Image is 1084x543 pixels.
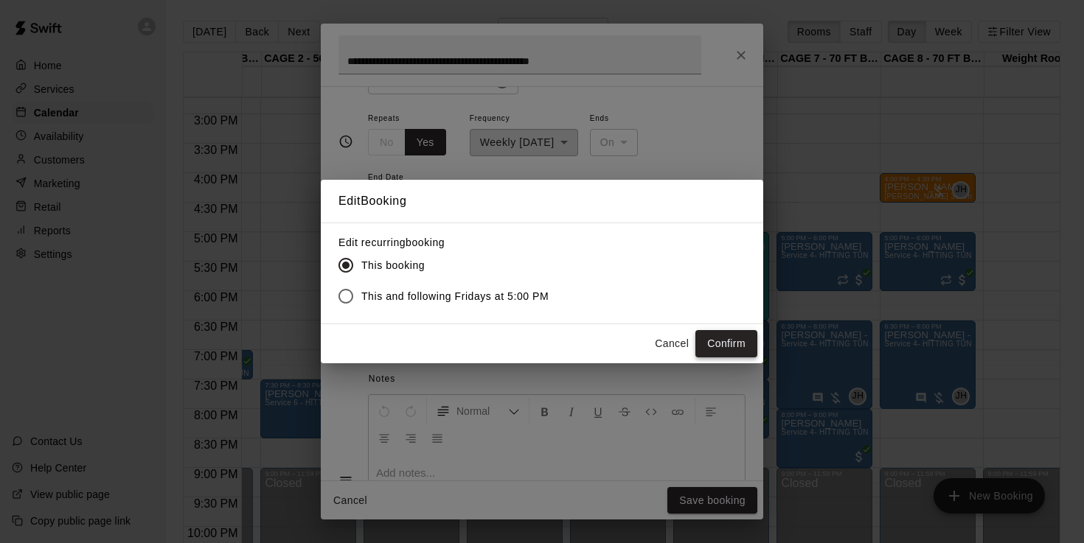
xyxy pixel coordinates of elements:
[361,289,549,304] span: This and following Fridays at 5:00 PM
[361,258,425,273] span: This booking
[695,330,757,357] button: Confirm
[648,330,695,357] button: Cancel
[338,235,560,250] label: Edit recurring booking
[321,180,763,223] h2: Edit Booking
